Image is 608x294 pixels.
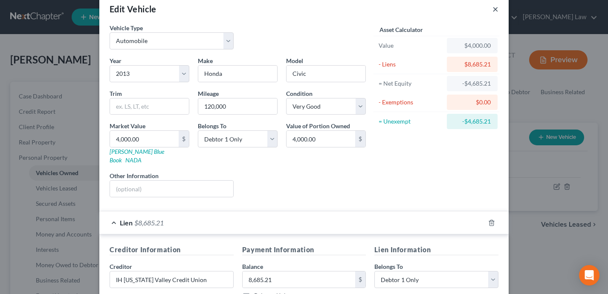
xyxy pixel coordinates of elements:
div: Value [379,41,443,50]
input: ex. LS, LT, etc [110,98,189,115]
div: $ [179,131,189,147]
h5: Lien Information [374,245,498,255]
label: Condition [286,89,313,98]
div: $4,000.00 [454,41,491,50]
a: NADA [125,156,142,164]
div: $ [355,271,365,288]
div: = Unexempt [379,117,443,126]
input: Search creditor by name... [110,271,234,288]
span: Creditor [110,263,132,270]
div: -$4,685.21 [454,79,491,88]
input: -- [198,98,277,115]
label: Value of Portion Owned [286,121,350,130]
input: 0.00 [287,131,355,147]
span: Lien [120,219,133,227]
label: Model [286,56,303,65]
button: × [492,4,498,14]
div: -$4,685.21 [454,117,491,126]
div: $ [355,131,365,147]
div: $8,685.21 [454,60,491,69]
span: Make [198,57,213,64]
input: 0.00 [110,131,179,147]
label: Market Value [110,121,145,130]
label: Other Information [110,171,159,180]
div: $0.00 [454,98,491,107]
span: Belongs To [198,122,226,130]
label: Balance [242,262,263,271]
span: Belongs To [374,263,403,270]
label: Vehicle Type [110,23,143,32]
div: = Net Equity [379,79,443,88]
div: - Exemptions [379,98,443,107]
label: Year [110,56,122,65]
h5: Creditor Information [110,245,234,255]
input: (optional) [110,181,233,197]
div: - Liens [379,60,443,69]
label: Trim [110,89,122,98]
div: Open Intercom Messenger [579,265,599,285]
input: ex. Nissan [198,66,277,82]
input: 0.00 [243,271,356,288]
h5: Payment Information [242,245,366,255]
div: Edit Vehicle [110,3,156,15]
input: ex. Altima [287,66,365,82]
span: $8,685.21 [134,219,164,227]
label: Asset Calculator [379,25,423,34]
label: Mileage [198,89,219,98]
a: [PERSON_NAME] Blue Book [110,148,164,164]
